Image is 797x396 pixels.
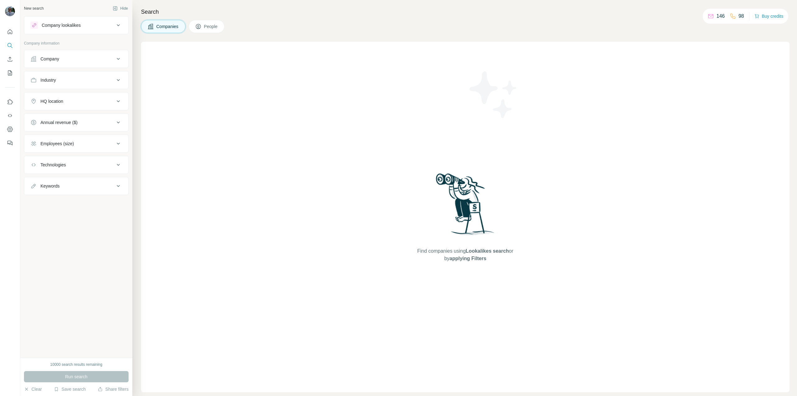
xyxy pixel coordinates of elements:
[738,12,744,20] p: 98
[24,115,128,130] button: Annual revenue ($)
[24,157,128,172] button: Technologies
[5,26,15,37] button: Quick start
[108,4,132,13] button: Hide
[141,7,790,16] h4: Search
[24,18,128,33] button: Company lookalikes
[156,23,179,30] span: Companies
[5,110,15,121] button: Use Surfe API
[465,67,521,123] img: Surfe Illustration - Stars
[24,179,128,193] button: Keywords
[450,256,486,261] span: applying Filters
[40,77,56,83] div: Industry
[5,54,15,65] button: Enrich CSV
[466,248,509,254] span: Lookalikes search
[40,183,59,189] div: Keywords
[54,386,86,392] button: Save search
[5,40,15,51] button: Search
[24,386,42,392] button: Clear
[5,137,15,149] button: Feedback
[433,172,498,241] img: Surfe Illustration - Woman searching with binoculars
[40,56,59,62] div: Company
[5,124,15,135] button: Dashboard
[24,6,44,11] div: New search
[24,73,128,88] button: Industry
[754,12,783,21] button: Buy credits
[204,23,218,30] span: People
[40,162,66,168] div: Technologies
[50,362,102,367] div: 10000 search results remaining
[40,119,78,126] div: Annual revenue ($)
[716,12,725,20] p: 146
[5,96,15,107] button: Use Surfe on LinkedIn
[40,98,63,104] div: HQ location
[98,386,129,392] button: Share filters
[24,51,128,66] button: Company
[5,67,15,79] button: My lists
[24,41,129,46] p: Company information
[5,6,15,16] img: Avatar
[24,136,128,151] button: Employees (size)
[24,94,128,109] button: HQ location
[415,247,515,262] span: Find companies using or by
[42,22,81,28] div: Company lookalikes
[40,141,74,147] div: Employees (size)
